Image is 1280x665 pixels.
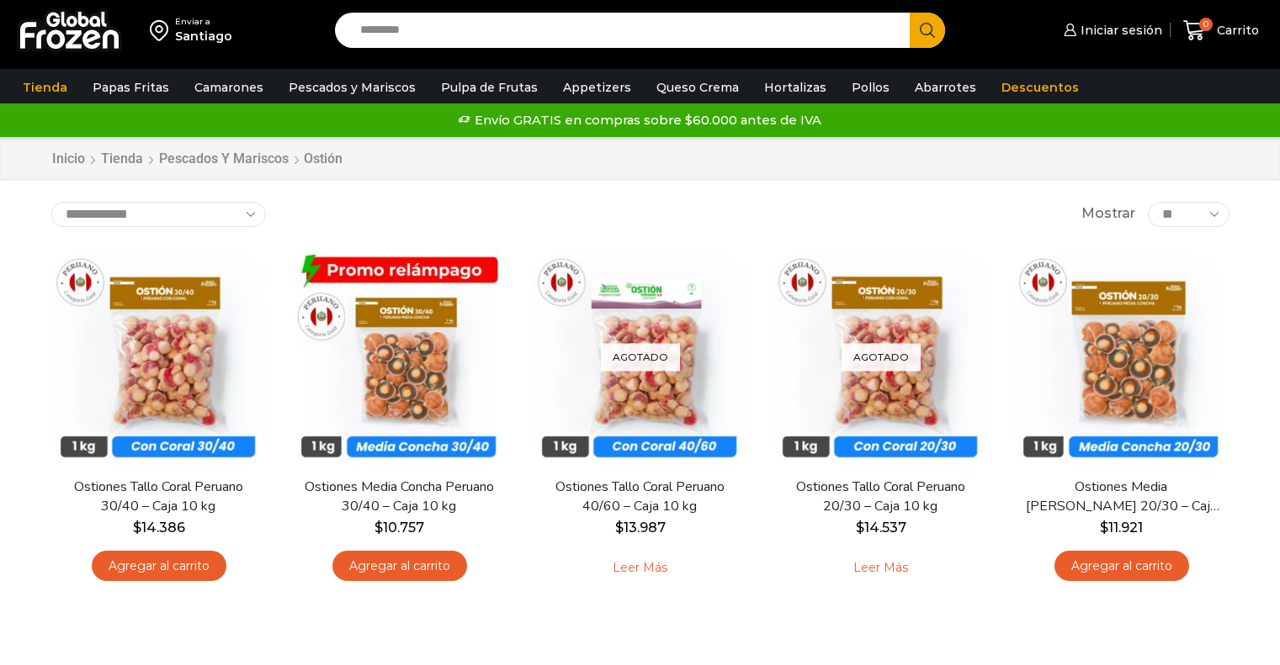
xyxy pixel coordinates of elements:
[175,28,232,45] div: Santiago
[374,520,383,536] span: $
[615,520,666,536] bdi: 13.987
[993,71,1087,103] a: Descuentos
[92,551,226,582] a: Agregar al carrito: “Ostiones Tallo Coral Peruano 30/40 - Caja 10 kg”
[587,551,693,586] a: Leé más sobre “Ostiones Tallo Coral Peruano 40/60 - Caja 10 kg”
[158,150,289,169] a: Pescados y Mariscos
[756,71,835,103] a: Hortalizas
[555,71,640,103] a: Appetizers
[1081,204,1135,224] span: Mostrar
[543,478,736,516] a: Ostiones Tallo Coral Peruano 40/60 – Caja 10 kg
[51,202,266,227] select: Pedido de la tienda
[14,71,76,103] a: Tienda
[615,520,624,536] span: $
[648,71,747,103] a: Queso Crema
[51,150,343,169] nav: Breadcrumb
[280,71,424,103] a: Pescados y Mariscos
[433,71,546,103] a: Pulpa de Frutas
[1024,478,1218,516] a: Ostiones Media [PERSON_NAME] 20/30 – Caja 10 kg
[175,16,232,28] div: Enviar a
[856,520,864,536] span: $
[51,150,86,169] a: Inicio
[1076,22,1162,39] span: Iniciar sesión
[601,343,680,371] p: Agotado
[1054,551,1189,582] a: Agregar al carrito: “Ostiones Media Concha Peruano 20/30 - Caja 10 kg”
[133,520,141,536] span: $
[1199,18,1213,31] span: 0
[100,150,144,169] a: Tienda
[302,478,496,516] a: Ostiones Media Concha Peruano 30/40 – Caja 10 kg
[842,343,921,371] p: Agotado
[843,71,898,103] a: Pollos
[186,71,272,103] a: Camarones
[1060,13,1162,47] a: Iniciar sesión
[783,478,977,516] a: Ostiones Tallo Coral Peruano 20/30 – Caja 10 kg
[827,551,934,586] a: Leé más sobre “Ostiones Tallo Coral Peruano 20/30 - Caja 10 kg”
[1213,22,1259,39] span: Carrito
[332,551,467,582] a: Agregar al carrito: “Ostiones Media Concha Peruano 30/40 - Caja 10 kg”
[133,520,185,536] bdi: 14.386
[906,71,985,103] a: Abarrotes
[1100,520,1108,536] span: $
[910,13,945,48] button: Search button
[84,71,178,103] a: Papas Fritas
[61,478,255,516] a: Ostiones Tallo Coral Peruano 30/40 – Caja 10 kg
[304,150,343,166] h1: Ostión
[1100,520,1143,536] bdi: 11.921
[1179,11,1263,50] a: 0 Carrito
[374,520,424,536] bdi: 10.757
[856,520,906,536] bdi: 14.537
[150,16,175,45] img: address-field-icon.svg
